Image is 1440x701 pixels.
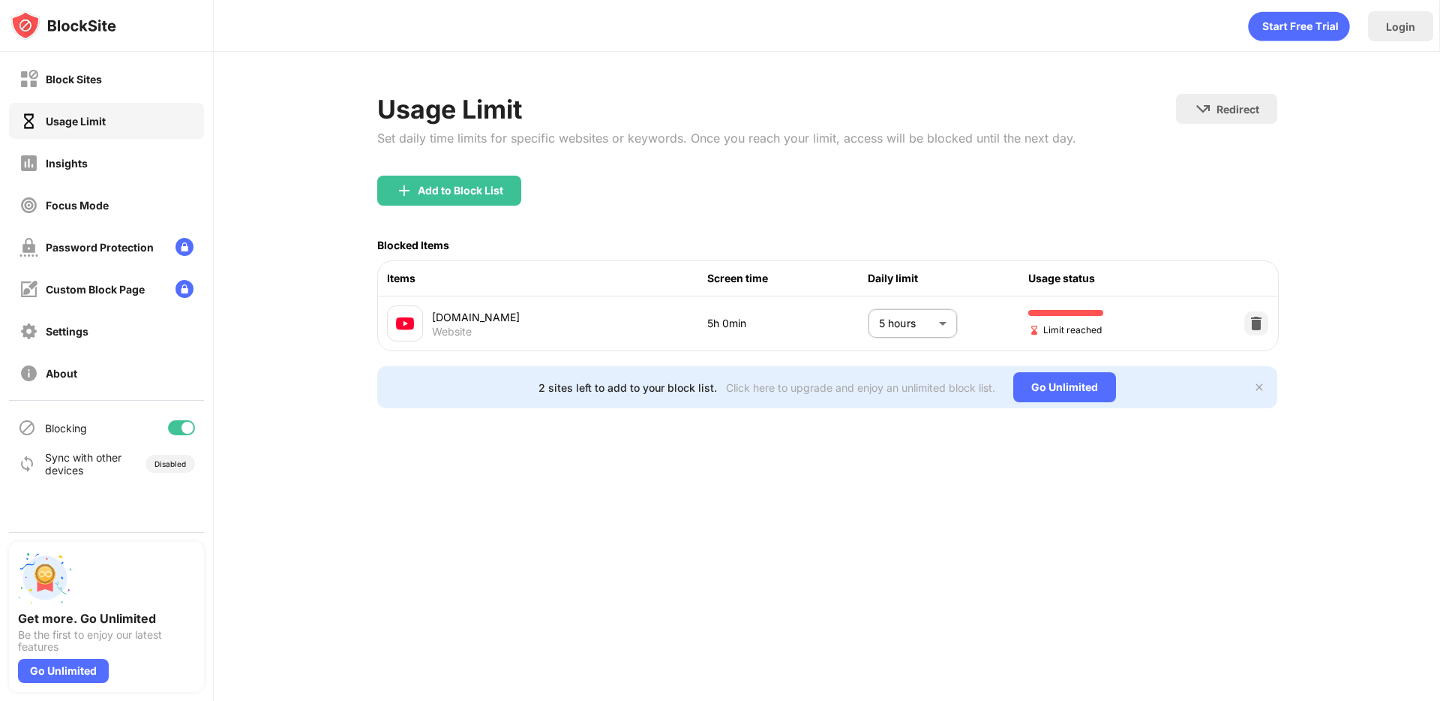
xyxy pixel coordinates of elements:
div: Focus Mode [46,199,109,212]
img: push-unlimited.svg [18,551,72,605]
img: favicons [396,314,414,332]
span: Limit reached [1028,323,1102,337]
div: Settings [46,325,88,338]
img: customize-block-page-off.svg [19,280,38,299]
div: Custom Block Page [46,283,145,296]
div: Password Protection [46,241,154,254]
img: hourglass-end.svg [1028,324,1040,336]
div: [DOMAIN_NAME] [432,309,708,325]
div: Items [387,270,708,287]
div: 5h 0min [707,315,868,332]
div: Go Unlimited [18,659,109,683]
div: Click here to upgrade and enjoy an unlimited block list. [726,381,995,394]
div: Blocking [45,422,87,435]
div: About [46,367,77,380]
img: time-usage-on.svg [19,112,38,131]
img: password-protection-off.svg [19,238,38,257]
img: sync-icon.svg [18,455,36,473]
img: logo-blocksite.svg [10,11,116,41]
div: Insights [46,157,88,170]
img: x-button.svg [1253,381,1265,393]
div: Website [432,325,472,338]
img: lock-menu.svg [175,238,193,256]
div: animation [1248,11,1350,41]
img: lock-menu.svg [175,280,193,298]
div: Usage Limit [377,94,1076,125]
div: Usage Limit [46,115,106,128]
div: Login [1386,20,1415,33]
div: 2 sites left to add to your block list. [538,381,717,394]
p: 5 hours [879,315,933,332]
div: Usage status [1028,270,1189,287]
div: Add to Block List [418,185,503,197]
img: settings-off.svg [19,322,38,341]
div: Redirect [1216,103,1259,116]
img: insights-off.svg [19,154,38,173]
img: about-off.svg [19,364,38,383]
div: Disabled [154,459,186,468]
div: Be the first to enjoy our latest features [18,629,195,653]
img: block-off.svg [19,70,38,89]
div: Daily limit [868,270,1028,287]
div: Sync with other devices [45,451,122,477]
div: Screen time [707,270,868,287]
img: blocking-icon.svg [18,419,36,437]
div: Block Sites [46,73,102,86]
div: Get more. Go Unlimited [18,611,195,626]
div: Go Unlimited [1013,372,1116,402]
img: focus-off.svg [19,196,38,215]
div: Blocked Items [377,239,449,251]
div: Set daily time limits for specific websites or keywords. Once you reach your limit, access will b... [377,131,1076,146]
